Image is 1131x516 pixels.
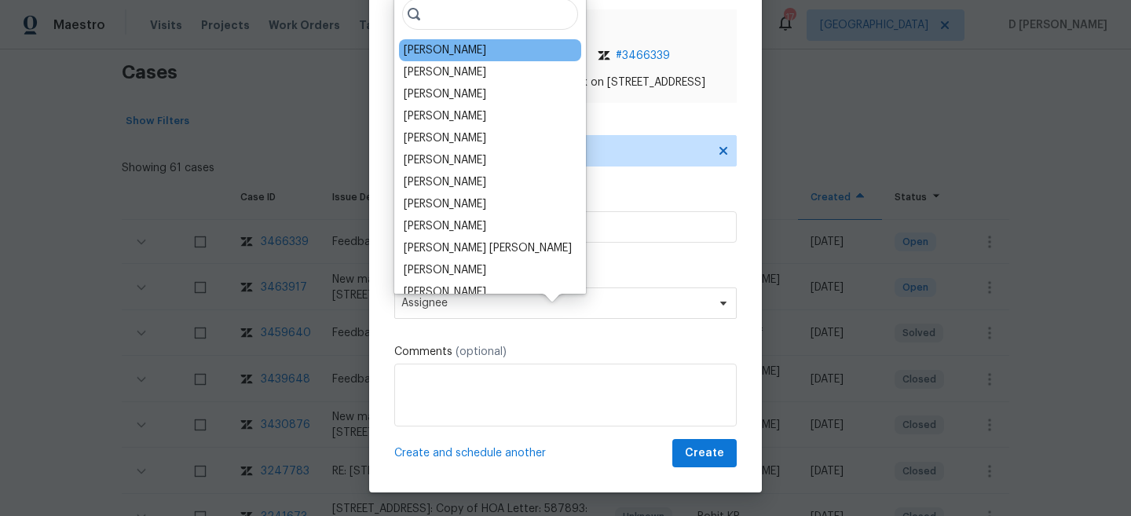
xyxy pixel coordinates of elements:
[404,108,486,124] div: [PERSON_NAME]
[537,75,724,90] span: Feedback on [STREET_ADDRESS]
[456,346,507,357] span: (optional)
[404,262,486,278] div: [PERSON_NAME]
[404,196,486,212] div: [PERSON_NAME]
[404,64,486,80] div: [PERSON_NAME]
[404,86,486,102] div: [PERSON_NAME]
[598,51,610,60] img: Zendesk Logo Icon
[404,218,486,234] div: [PERSON_NAME]
[394,344,737,360] label: Comments
[672,439,737,468] button: Create
[404,42,486,58] div: [PERSON_NAME]
[404,174,486,190] div: [PERSON_NAME]
[404,152,486,168] div: [PERSON_NAME]
[394,445,546,461] span: Create and schedule another
[404,240,572,256] div: [PERSON_NAME] [PERSON_NAME]
[404,130,486,146] div: [PERSON_NAME]
[401,297,709,309] span: Assignee
[404,284,486,300] div: [PERSON_NAME]
[685,444,724,463] span: Create
[537,22,724,43] span: Case
[616,48,670,64] span: # 3466339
